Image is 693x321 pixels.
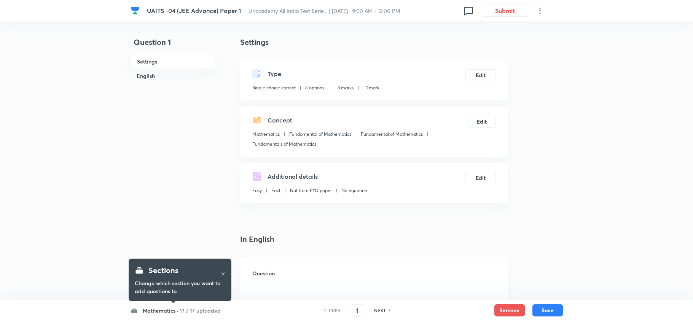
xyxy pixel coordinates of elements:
p: Easy [252,187,262,194]
p: Mathematics [252,131,280,138]
h4: Settings [240,37,508,48]
h5: Additional details [268,172,318,181]
p: Fundamentals of Mathematics [252,141,316,148]
p: Fact [271,187,280,194]
h4: Question 1 [131,37,216,54]
h6: PREV [329,307,341,314]
p: Fundamental of Mathematics [361,131,423,138]
p: + 3 marks [334,84,354,91]
h6: English [131,69,216,83]
button: Edit [468,116,495,128]
img: questionConcept.svg [252,116,261,125]
h6: Settings [131,54,216,69]
button: Edit [465,172,496,184]
h6: Change which section you want to add questions to [135,279,225,295]
img: Company Logo [131,6,140,15]
h6: Question [252,269,496,277]
button: Edit [465,69,496,81]
p: Not from PYQ paper [290,187,332,194]
img: questionDetails.svg [252,172,261,181]
p: 4 options [305,84,324,91]
p: Fundamental of Mathematics [289,131,351,138]
p: No equation [341,187,367,194]
h6: Mathematics · [143,307,178,315]
span: Unacademy All India Test Serie... | [DATE] · 9:00 AM - 12:00 PM [249,7,400,14]
p: Single choice correct [252,84,296,91]
p: - 1 mark [363,84,379,91]
h6: NEXT [374,307,386,314]
button: Save [532,304,563,316]
a: Company Logo [131,6,141,15]
button: Submit [481,5,529,17]
h4: Sections [148,265,178,276]
button: Remove [494,304,525,316]
h5: Concept [268,116,292,125]
h4: In English [240,234,508,245]
span: UAITS -04 (JEE Advance) Paper 1 [147,6,241,14]
img: questionType.svg [252,69,261,78]
h6: 17 / 17 uploaded [180,307,221,315]
h5: Type [268,69,281,78]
